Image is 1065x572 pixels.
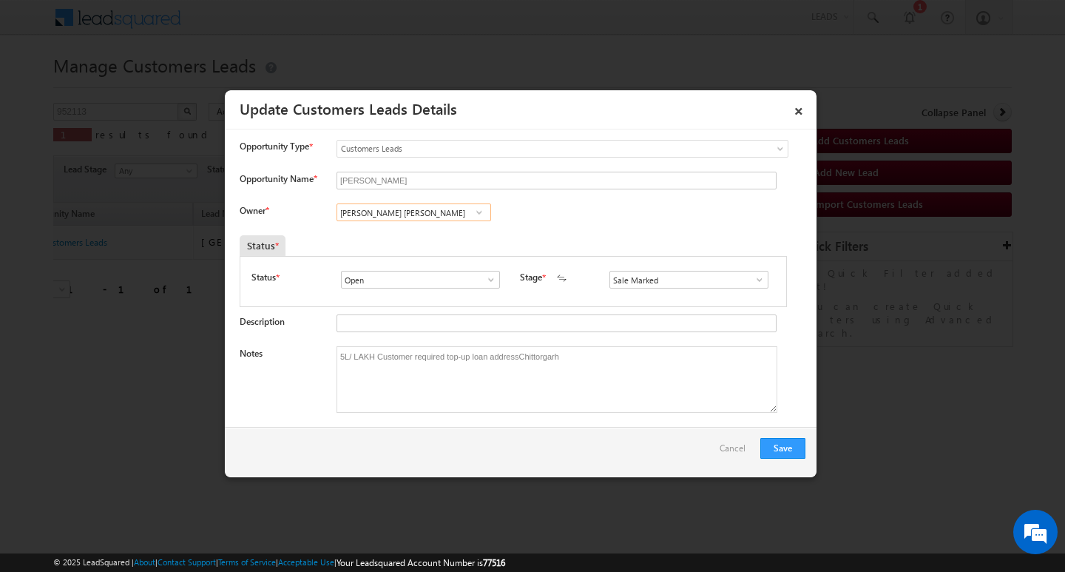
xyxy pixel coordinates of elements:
label: Owner [240,205,268,216]
a: Contact Support [158,557,216,567]
label: Opportunity Name [240,173,317,184]
div: Minimize live chat window [243,7,278,43]
a: Acceptable Use [278,557,334,567]
span: Opportunity Type [240,140,309,153]
a: Customers Leads [337,140,788,158]
label: Stage [520,271,542,284]
a: Terms of Service [218,557,276,567]
span: 77516 [483,557,505,568]
input: Type to Search [609,271,768,289]
button: Save [760,438,805,459]
span: Your Leadsquared Account Number is [337,557,505,568]
span: Customers Leads [337,142,728,155]
img: d_60004797649_company_0_60004797649 [25,78,62,97]
a: Cancel [720,438,753,466]
div: Chat with us now [77,78,248,97]
input: Type to Search [337,203,491,221]
a: × [786,95,811,121]
a: Show All Items [470,205,488,220]
label: Notes [240,348,263,359]
a: Show All Items [478,272,496,287]
em: Start Chat [201,456,268,476]
span: © 2025 LeadSquared | | | | | [53,556,505,570]
textarea: Type your message and hit 'Enter' [19,137,270,443]
a: About [134,557,155,567]
label: Description [240,316,285,327]
label: Status [251,271,276,284]
a: Show All Items [746,272,765,287]
div: Status [240,235,285,256]
input: Type to Search [341,271,500,289]
a: Update Customers Leads Details [240,98,457,118]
